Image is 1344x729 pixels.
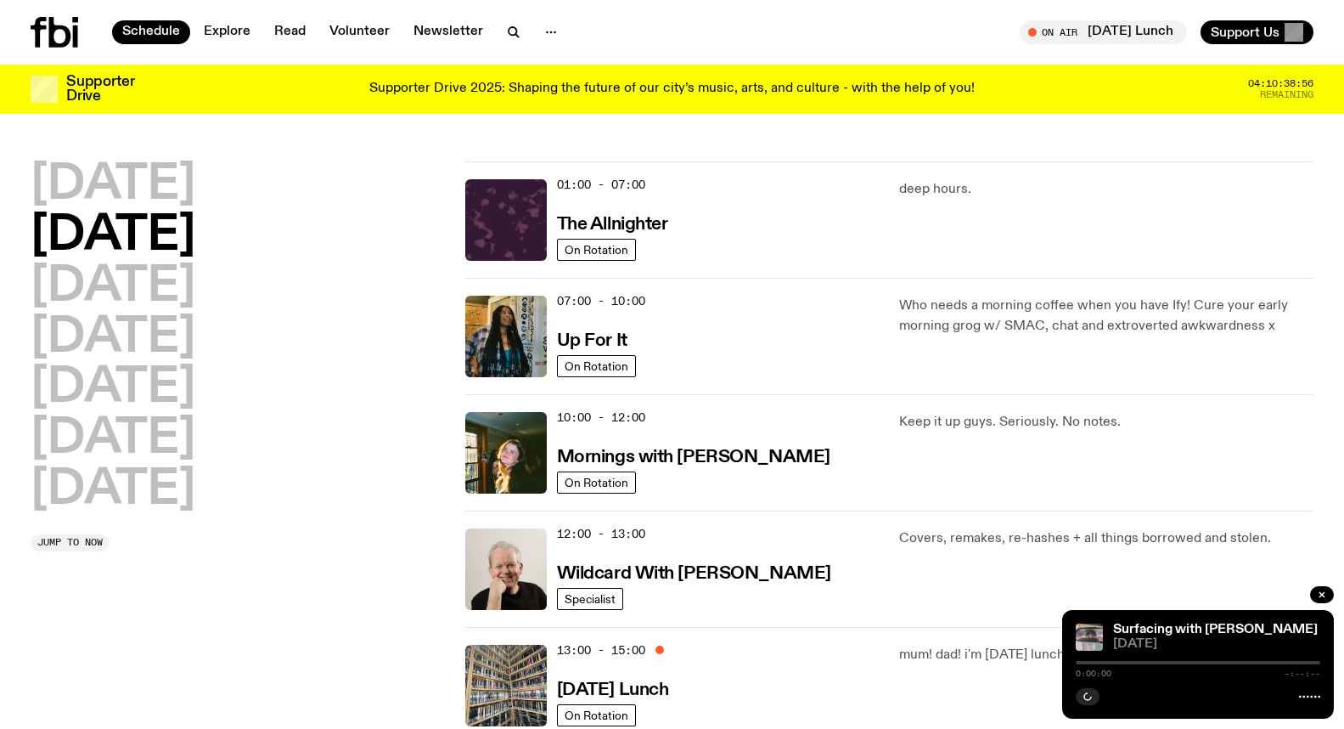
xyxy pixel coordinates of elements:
[565,243,628,256] span: On Rotation
[1201,20,1313,44] button: Support Us
[557,565,831,583] h3: Wildcard With [PERSON_NAME]
[557,642,645,658] span: 13:00 - 15:00
[31,415,195,463] button: [DATE]
[1113,623,1318,636] a: Surfacing with [PERSON_NAME]
[557,704,636,726] a: On Rotation
[565,709,628,721] span: On Rotation
[465,645,547,726] img: A corner shot of the fbi music library
[465,412,547,494] img: Freya smiles coyly as she poses for the image.
[31,263,195,311] button: [DATE]
[403,20,493,44] a: Newsletter
[899,645,1313,665] p: mum! dad! i'm [DATE] lunch!
[557,239,636,261] a: On Rotation
[37,538,103,547] span: Jump to now
[557,562,831,583] a: Wildcard With [PERSON_NAME]
[31,314,195,362] button: [DATE]
[31,212,195,260] button: [DATE]
[557,681,669,699] h3: [DATE] Lunch
[557,449,830,466] h3: Mornings with [PERSON_NAME]
[899,412,1313,432] p: Keep it up guys. Seriously. No notes.
[31,364,195,412] button: [DATE]
[264,20,316,44] a: Read
[557,355,636,377] a: On Rotation
[557,329,627,350] a: Up For It
[465,528,547,610] img: Stuart is smiling charmingly, wearing a black t-shirt against a stark white background.
[557,177,645,193] span: 01:00 - 07:00
[1285,670,1320,678] span: -:--:--
[899,179,1313,200] p: deep hours.
[319,20,400,44] a: Volunteer
[31,466,195,514] button: [DATE]
[557,216,668,234] h3: The Allnighter
[557,332,627,350] h3: Up For It
[1248,79,1313,88] span: 04:10:38:56
[557,472,636,494] a: On Rotation
[899,296,1313,336] p: Who needs a morning coffee when you have Ify! Cure your early morning grog w/ SMAC, chat and extr...
[557,678,669,699] a: [DATE] Lunch
[565,359,628,372] span: On Rotation
[1020,20,1187,44] button: On Air[DATE] Lunch
[1113,638,1320,651] span: [DATE]
[1211,25,1279,40] span: Support Us
[31,161,195,209] button: [DATE]
[565,476,628,489] span: On Rotation
[1260,90,1313,99] span: Remaining
[66,75,134,104] h3: Supporter Drive
[112,20,190,44] a: Schedule
[557,588,623,610] a: Specialist
[899,528,1313,549] p: Covers, remakes, re-hashes + all things borrowed and stolen.
[557,410,645,426] span: 10:00 - 12:00
[557,293,645,309] span: 07:00 - 10:00
[31,534,110,551] button: Jump to now
[465,296,547,377] img: Ify - a Brown Skin girl with black braided twists, looking up to the side with her tongue stickin...
[194,20,261,44] a: Explore
[557,212,668,234] a: The Allnighter
[1076,670,1111,678] span: 0:00:00
[557,526,645,542] span: 12:00 - 13:00
[557,445,830,466] a: Mornings with [PERSON_NAME]
[369,82,975,97] p: Supporter Drive 2025: Shaping the future of our city’s music, arts, and culture - with the help o...
[565,592,616,605] span: Specialist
